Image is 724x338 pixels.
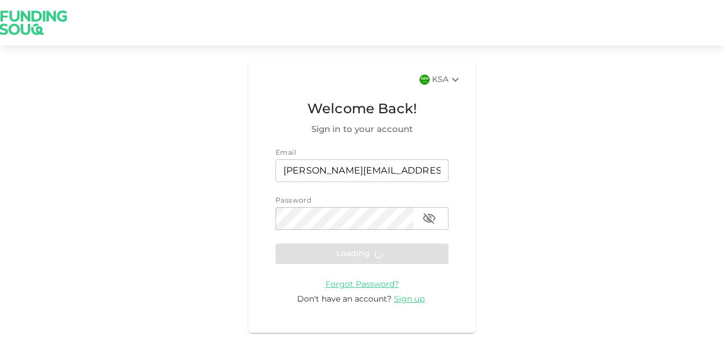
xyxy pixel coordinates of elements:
[275,150,296,156] span: Email
[275,159,449,182] input: email
[326,280,399,288] a: Forgot Password?
[275,99,449,121] span: Welcome Back!
[275,197,311,204] span: Password
[297,295,392,303] span: Don't have an account?
[419,75,430,85] img: flag-sa.b9a346574cdc8950dd34b50780441f57.svg
[275,207,413,230] input: password
[432,73,462,86] div: KSA
[394,295,425,303] span: Sign up
[275,123,449,137] span: Sign in to your account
